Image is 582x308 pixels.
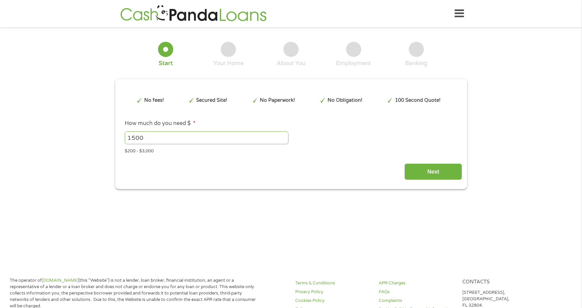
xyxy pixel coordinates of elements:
[379,298,454,304] a: Complaints
[336,60,371,67] div: Employment
[125,120,195,127] label: How much do you need $
[42,278,79,283] a: [DOMAIN_NAME]
[196,97,227,104] p: Secured Site!
[404,163,462,180] input: Next
[118,4,269,23] img: GetLoanNow Logo
[295,289,371,295] a: Privacy Policy
[379,280,454,286] a: APR Charges
[405,60,427,67] div: Banking
[260,97,295,104] p: No Paperwork!
[379,289,454,295] a: FAQs
[213,60,244,67] div: Your Home
[144,97,164,104] p: No fees!
[125,146,457,155] div: $200 - $3,000
[277,60,305,67] div: About You
[395,97,440,104] p: 100 Second Quote!
[462,279,538,285] h4: Contacts
[295,280,371,286] a: Terms & Conditions
[295,298,371,304] a: Cookies Policy
[159,60,173,67] div: Start
[328,97,362,104] p: No Obligation!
